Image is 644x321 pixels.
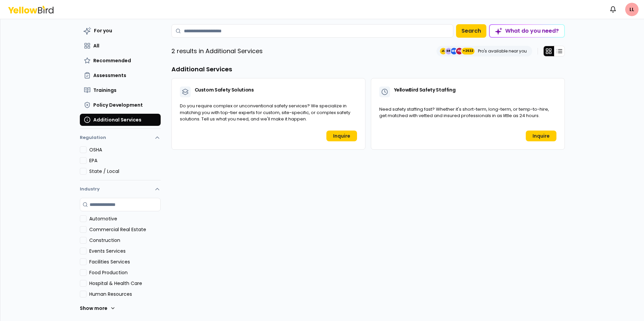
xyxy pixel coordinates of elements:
label: Human Resources [89,291,161,297]
span: For you [94,27,112,34]
span: YellowBird Safety Staffing [394,86,456,93]
label: Construction [89,237,161,244]
div: Industry [80,198,161,320]
span: Recommended [93,57,131,64]
button: Policy Development [80,99,161,111]
label: Events Services [89,248,161,254]
span: Additional Services [93,116,141,123]
button: All [80,40,161,52]
button: Additional Services [80,114,161,126]
label: Commercial Real Estate [89,226,161,233]
a: Inquire [526,131,556,141]
button: Regulation [80,132,161,146]
span: All [93,42,99,49]
label: Automotive [89,215,161,222]
span: Policy Development [93,102,143,108]
button: Industry [80,180,161,198]
span: Do you require complex or unconventional safety services? We specialize in matching you with top-... [180,103,350,122]
span: MB [451,48,457,55]
button: For you [80,24,161,37]
span: FD [456,48,463,55]
p: 2 results in Additional Services [171,46,263,56]
span: Need safety staffing fast? Whether it's short-term, long-term, or temp-to-hire, get matched with ... [379,106,549,119]
label: EPA [89,157,161,164]
span: Trainings [93,87,117,94]
button: What do you need? [489,24,565,38]
label: State / Local [89,168,161,175]
label: Facilities Services [89,258,161,265]
p: Pro's available near you [478,48,527,54]
label: Food Production [89,269,161,276]
span: Assessments [93,72,126,79]
label: OSHA [89,146,161,153]
span: SB [445,48,452,55]
h3: Additional Services [171,65,565,74]
div: What do you need? [490,25,564,37]
a: Inquire [326,131,357,141]
button: Trainings [80,84,161,96]
button: Recommended [80,55,161,67]
button: Assessments [80,69,161,81]
label: Hospital & Health Care [89,280,161,287]
span: Custom Safety Solutions [195,86,254,93]
span: LL [625,3,639,16]
div: Regulation [80,146,161,180]
button: Search [456,24,486,38]
span: JL [440,48,447,55]
span: +2632 [463,48,473,55]
button: Show more [80,301,116,315]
